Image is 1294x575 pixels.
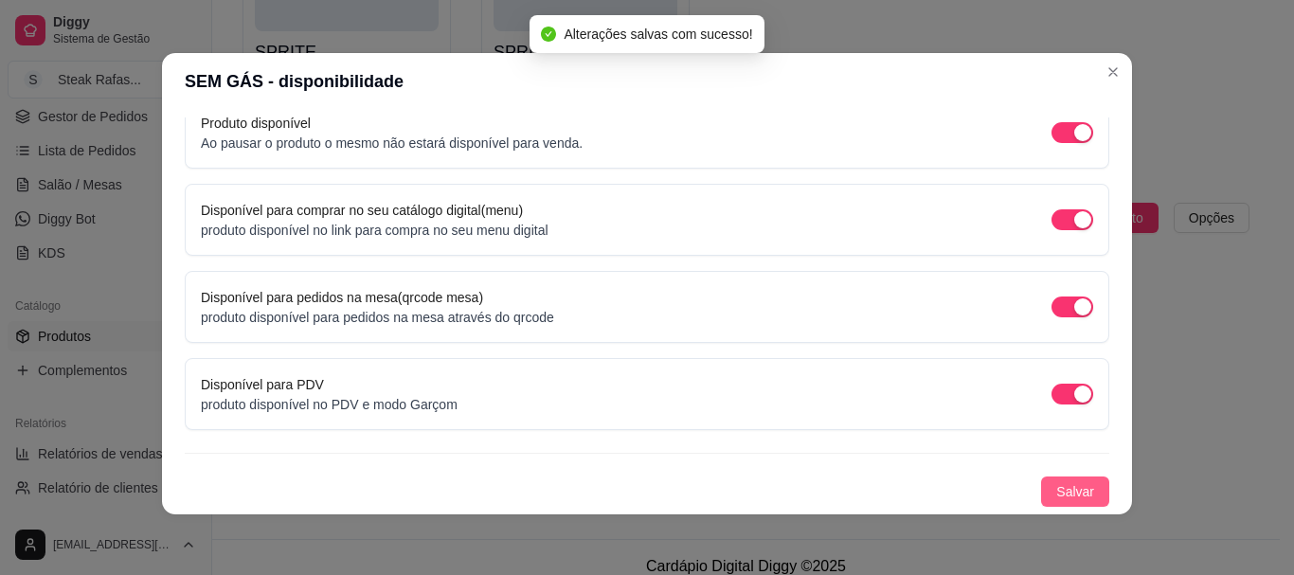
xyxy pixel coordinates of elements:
button: Close [1098,57,1128,87]
p: produto disponível no link para compra no seu menu digital [201,221,548,240]
span: Alterações salvas com sucesso! [564,27,752,42]
span: Salvar [1056,481,1094,502]
header: SEM GÁS - disponibilidade [162,53,1132,110]
p: produto disponível para pedidos na mesa através do qrcode [201,308,554,327]
p: produto disponível no PDV e modo Garçom [201,395,458,414]
label: Disponível para pedidos na mesa(qrcode mesa) [201,290,483,305]
label: Disponível para PDV [201,377,324,392]
label: Disponível para comprar no seu catálogo digital(menu) [201,203,523,218]
span: check-circle [541,27,556,42]
button: Salvar [1041,476,1109,507]
label: Produto disponível [201,116,311,131]
p: Ao pausar o produto o mesmo não estará disponível para venda. [201,134,583,153]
